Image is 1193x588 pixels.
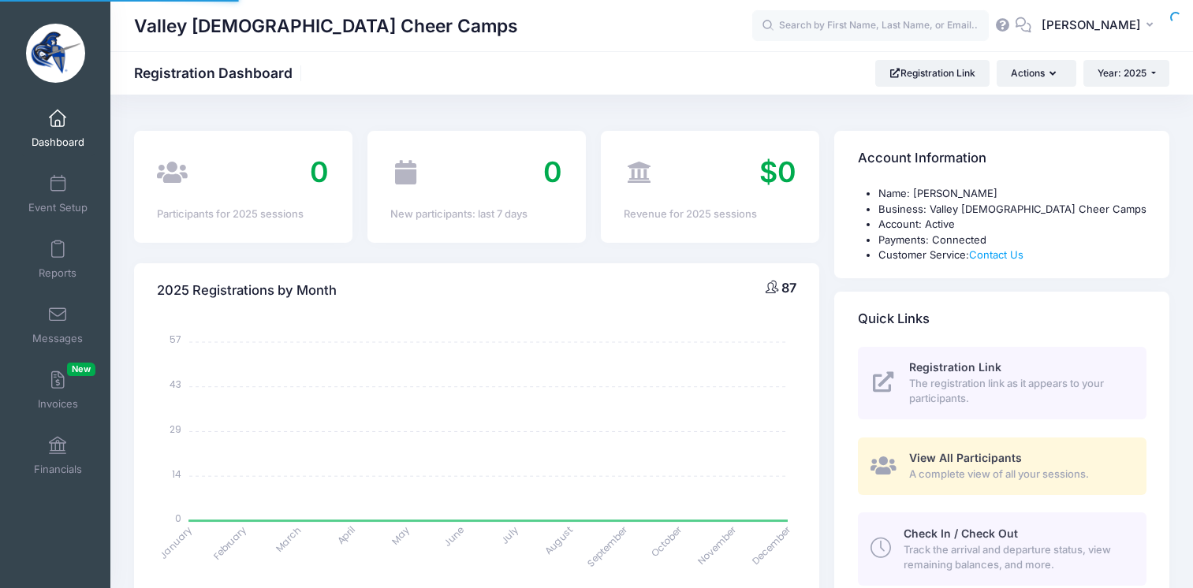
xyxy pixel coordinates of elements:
[909,451,1022,464] span: View All Participants
[909,467,1128,482] span: A complete view of all your sessions.
[21,297,95,352] a: Messages
[157,523,196,562] tspan: January
[1083,60,1169,87] button: Year: 2025
[543,154,562,189] span: 0
[28,201,88,214] span: Event Setup
[858,136,986,181] h4: Account Information
[21,166,95,221] a: Event Setup
[334,523,358,546] tspan: April
[175,512,181,525] tspan: 0
[759,154,796,189] span: $0
[584,523,631,569] tspan: September
[32,136,84,149] span: Dashboard
[310,154,329,189] span: 0
[858,347,1146,419] a: Registration Link The registration link as it appears to your participants.
[157,268,337,313] h4: 2025 Registrations by Month
[38,397,78,411] span: Invoices
[878,247,1146,263] li: Customer Service:
[909,360,1001,374] span: Registration Link
[170,333,181,346] tspan: 57
[39,266,76,280] span: Reports
[389,523,412,547] tspan: May
[34,463,82,476] span: Financials
[875,60,990,87] a: Registration Link
[172,467,181,480] tspan: 14
[878,202,1146,218] li: Business: Valley [DEMOGRAPHIC_DATA] Cheer Camps
[904,527,1018,540] span: Check In / Check Out
[21,101,95,156] a: Dashboard
[969,248,1023,261] a: Contact Us
[498,523,522,547] tspan: July
[273,523,304,554] tspan: March
[26,24,85,83] img: Valley Christian Cheer Camps
[878,217,1146,233] li: Account: Active
[997,60,1076,87] button: Actions
[858,296,930,341] h4: Quick Links
[878,233,1146,248] li: Payments: Connected
[32,332,83,345] span: Messages
[858,512,1146,585] a: Check In / Check Out Track the arrival and departure status, view remaining balances, and more.
[134,65,306,81] h1: Registration Dashboard
[909,376,1128,407] span: The registration link as it appears to your participants.
[390,207,562,222] div: New participants: last 7 days
[170,378,181,391] tspan: 43
[648,523,685,560] tspan: October
[904,542,1128,573] span: Track the arrival and departure status, view remaining balances, and more.
[67,363,95,376] span: New
[157,207,329,222] div: Participants for 2025 sessions
[752,10,989,42] input: Search by First Name, Last Name, or Email...
[21,232,95,287] a: Reports
[1031,8,1169,44] button: [PERSON_NAME]
[695,523,740,568] tspan: November
[134,8,518,44] h1: Valley [DEMOGRAPHIC_DATA] Cheer Camps
[170,422,181,435] tspan: 29
[1098,67,1146,79] span: Year: 2025
[878,186,1146,202] li: Name: [PERSON_NAME]
[542,523,576,557] tspan: August
[749,523,794,568] tspan: December
[21,428,95,483] a: Financials
[781,280,796,296] span: 87
[624,207,796,222] div: Revenue for 2025 sessions
[211,523,249,562] tspan: February
[1042,17,1141,34] span: [PERSON_NAME]
[858,437,1146,495] a: View All Participants A complete view of all your sessions.
[441,523,467,549] tspan: June
[21,363,95,418] a: InvoicesNew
